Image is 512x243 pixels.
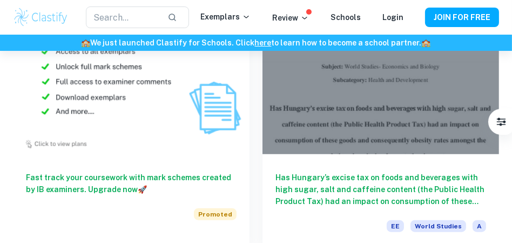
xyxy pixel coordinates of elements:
[490,111,512,133] button: Filter
[382,13,403,22] a: Login
[82,38,91,47] span: 🏫
[272,12,309,24] p: Review
[331,13,361,22] a: Schools
[86,6,159,28] input: Search...
[26,172,237,195] h6: Fast track your coursework with mark schemes created by IB examiners. Upgrade now
[422,38,431,47] span: 🏫
[13,6,69,28] img: Clastify logo
[255,38,272,47] a: here
[194,208,237,220] span: Promoted
[2,37,510,49] h6: We just launched Clastify for Schools. Click to learn how to become a school partner.
[473,220,486,232] span: A
[387,220,404,232] span: EE
[275,172,486,207] h6: Has Hungary’s excise tax on foods and beverages with high sugar, salt and caffeine content (the P...
[410,220,466,232] span: World Studies
[138,185,147,194] span: 🚀
[425,8,499,27] button: JOIN FOR FREE
[200,11,251,23] p: Exemplars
